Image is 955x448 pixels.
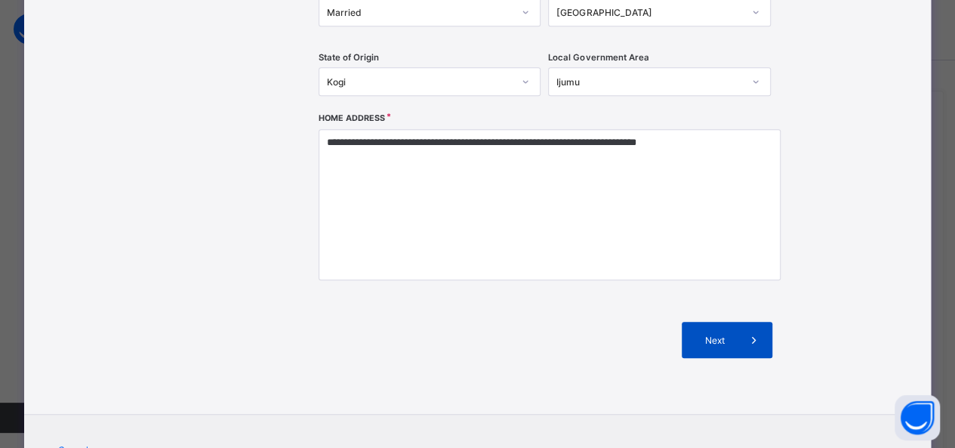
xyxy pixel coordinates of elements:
div: Kogi [327,76,513,88]
span: State of Origin [319,52,379,63]
button: Open asap [895,395,940,440]
div: Ijumu [556,76,743,88]
div: [GEOGRAPHIC_DATA] [556,7,743,18]
div: Married [327,7,513,18]
label: Home Address [319,113,385,123]
span: Next [693,335,736,346]
span: Local Government Area [548,52,648,63]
